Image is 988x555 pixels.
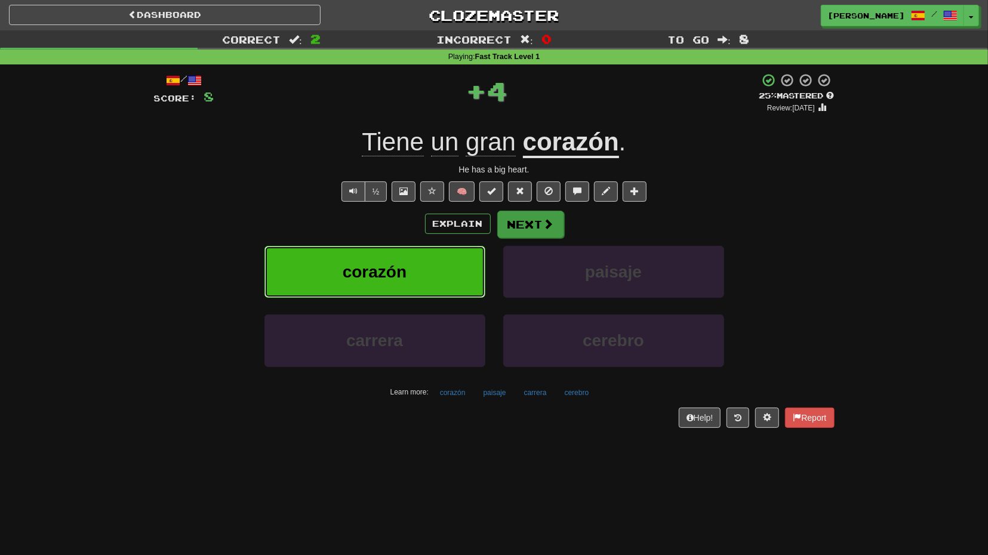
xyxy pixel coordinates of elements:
[420,181,444,202] button: Favorite sentence (alt+f)
[338,5,650,26] a: Clozemaster
[392,181,415,202] button: Show image (alt+x)
[390,388,429,396] small: Learn more:
[503,314,724,366] button: cerebro
[759,91,835,101] div: Mastered
[449,181,475,202] button: 🧠
[508,181,532,202] button: Reset to 0% Mastered (alt+r)
[558,384,596,402] button: cerebro
[619,128,626,156] span: .
[433,384,472,402] button: corazón
[154,164,835,175] div: He has a big heart.
[466,128,516,156] span: gran
[264,246,485,298] button: corazón
[222,33,281,45] span: Correct
[475,53,540,61] strong: Fast Track Level 1
[739,32,749,46] span: 8
[518,384,553,402] button: carrera
[9,5,321,25] a: Dashboard
[497,211,564,238] button: Next
[154,73,214,88] div: /
[264,314,485,366] button: carrera
[487,76,507,106] span: 4
[520,35,533,45] span: :
[594,181,618,202] button: Edit sentence (alt+d)
[585,263,642,281] span: paisaje
[537,181,561,202] button: Ignore sentence (alt+i)
[365,181,387,202] button: ½
[767,104,815,112] small: Review: [DATE]
[541,32,552,46] span: 0
[727,408,749,428] button: Round history (alt+y)
[425,214,491,234] button: Explain
[679,408,721,428] button: Help!
[931,10,937,18] span: /
[436,33,512,45] span: Incorrect
[204,89,214,104] span: 8
[362,128,424,156] span: Tiene
[523,128,619,158] u: corazón
[346,331,403,350] span: carrera
[503,246,724,298] button: paisaje
[827,10,905,21] span: [PERSON_NAME]
[565,181,589,202] button: Discuss sentence (alt+u)
[583,331,644,350] span: cerebro
[431,128,459,156] span: un
[466,73,487,109] span: +
[343,263,407,281] span: corazón
[339,181,387,202] div: Text-to-speech controls
[785,408,834,428] button: Report
[477,384,513,402] button: paisaje
[667,33,709,45] span: To go
[479,181,503,202] button: Set this sentence to 100% Mastered (alt+m)
[718,35,731,45] span: :
[289,35,302,45] span: :
[310,32,321,46] span: 2
[623,181,647,202] button: Add to collection (alt+a)
[759,91,777,100] span: 25 %
[341,181,365,202] button: Play sentence audio (ctl+space)
[154,93,197,103] span: Score:
[821,5,964,26] a: [PERSON_NAME] /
